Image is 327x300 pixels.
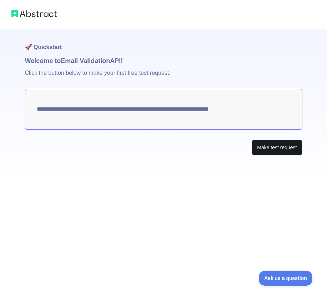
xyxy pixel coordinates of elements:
[25,56,302,66] h1: Welcome to Email Validation API!
[252,140,302,156] button: Make test request
[259,271,313,286] iframe: Toggle Customer Support
[25,66,302,89] p: Click the button below to make your first free test request.
[11,9,57,19] img: Abstract logo
[25,29,302,56] h1: 🚀 Quickstart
